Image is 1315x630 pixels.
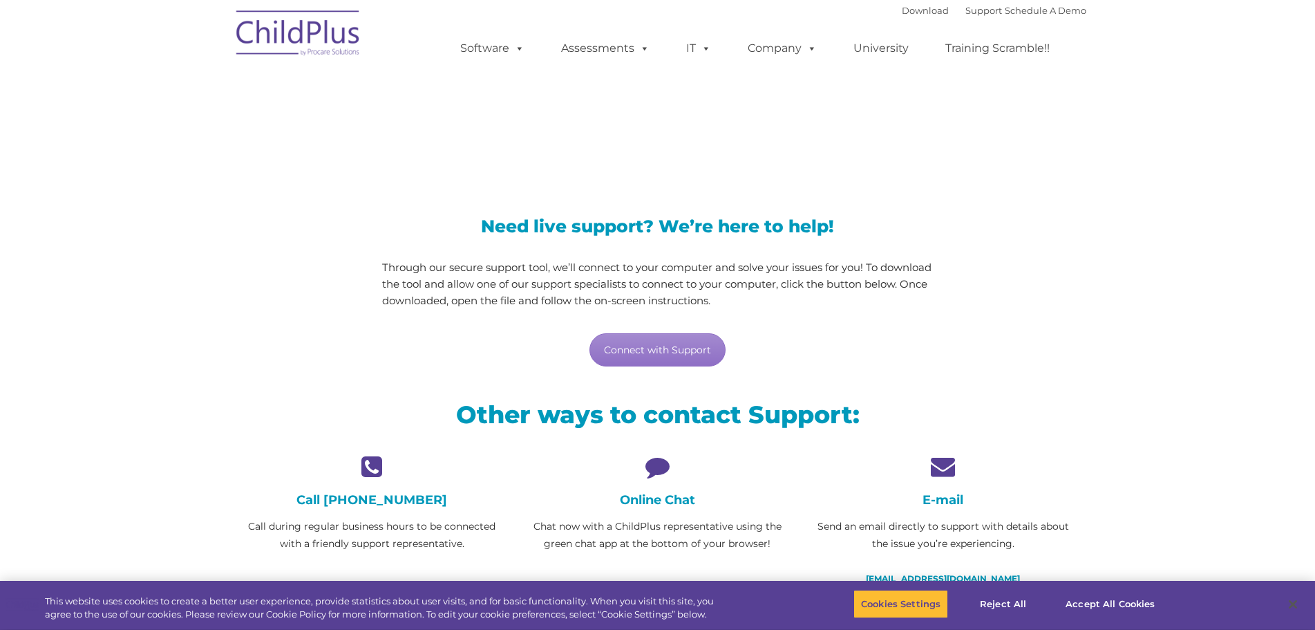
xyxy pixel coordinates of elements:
[853,590,948,619] button: Cookies Settings
[734,35,831,62] a: Company
[811,518,1075,553] p: Send an email directly to support with details about the issue you’re experiencing.
[547,35,663,62] a: Assessments
[382,259,933,309] p: Through our secure support tool, we’ll connect to your computer and solve your issues for you! To...
[446,35,538,62] a: Software
[1058,590,1162,619] button: Accept All Cookies
[672,35,725,62] a: IT
[840,35,923,62] a: University
[902,5,949,16] a: Download
[589,333,726,367] a: Connect with Support
[240,518,504,553] p: Call during regular business hours to be connected with a friendly support representative.
[525,492,790,508] h4: Online Chat
[229,1,368,70] img: ChildPlus by Procare Solutions
[240,100,757,142] span: LiveSupport with SplashTop
[931,35,1063,62] a: Training Scramble!!
[1278,589,1308,620] button: Close
[960,590,1046,619] button: Reject All
[866,573,1020,584] a: [EMAIL_ADDRESS][DOMAIN_NAME]
[525,518,790,553] p: Chat now with a ChildPlus representative using the green chat app at the bottom of your browser!
[240,492,504,508] h4: Call [PHONE_NUMBER]
[902,5,1086,16] font: |
[811,492,1075,508] h4: E-mail
[45,595,723,622] div: This website uses cookies to create a better user experience, provide statistics about user visit...
[1005,5,1086,16] a: Schedule A Demo
[965,5,1002,16] a: Support
[240,399,1076,430] h2: Other ways to contact Support:
[382,218,933,235] h3: Need live support? We’re here to help!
